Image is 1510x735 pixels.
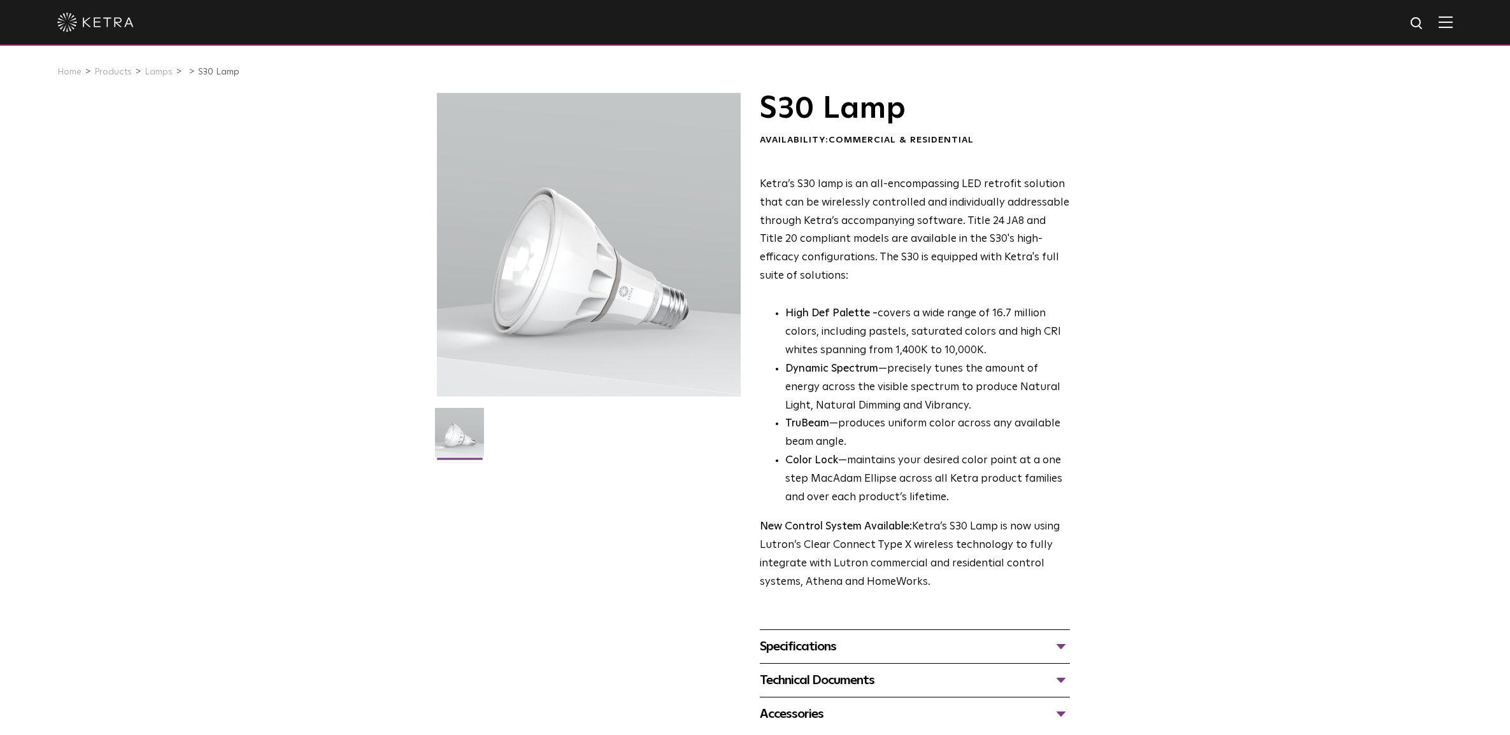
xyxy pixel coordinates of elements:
[785,415,1070,452] li: —produces uniform color across any available beam angle.
[1409,16,1425,32] img: search icon
[1439,16,1453,28] img: Hamburger%20Nav.svg
[785,305,1070,360] p: covers a wide range of 16.7 million colors, including pastels, saturated colors and high CRI whit...
[760,704,1070,724] div: Accessories
[145,67,173,76] a: Lamps
[57,67,82,76] a: Home
[760,518,1070,592] p: Ketra’s S30 Lamp is now using Lutron’s Clear Connect Type X wireless technology to fully integrat...
[57,13,134,32] img: ketra-logo-2019-white
[785,418,829,429] strong: TruBeam
[435,408,484,466] img: S30-Lamp-Edison-2021-Web-Square
[785,455,838,466] strong: Color Lock
[785,452,1070,507] li: —maintains your desired color point at a one step MacAdam Ellipse across all Ketra product famili...
[760,636,1070,657] div: Specifications
[198,67,239,76] a: S30 Lamp
[760,93,1070,125] h1: S30 Lamp
[829,136,974,144] span: Commercial & Residential
[760,179,1069,281] span: Ketra’s S30 lamp is an all-encompassing LED retrofit solution that can be wirelessly controlled a...
[760,134,1070,147] div: Availability:
[760,521,912,532] strong: New Control System Available:
[760,670,1070,690] div: Technical Documents
[785,363,878,374] strong: Dynamic Spectrum
[94,67,132,76] a: Products
[785,308,878,319] strong: High Def Palette -
[785,360,1070,416] li: —precisely tunes the amount of energy across the visible spectrum to produce Natural Light, Natur...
